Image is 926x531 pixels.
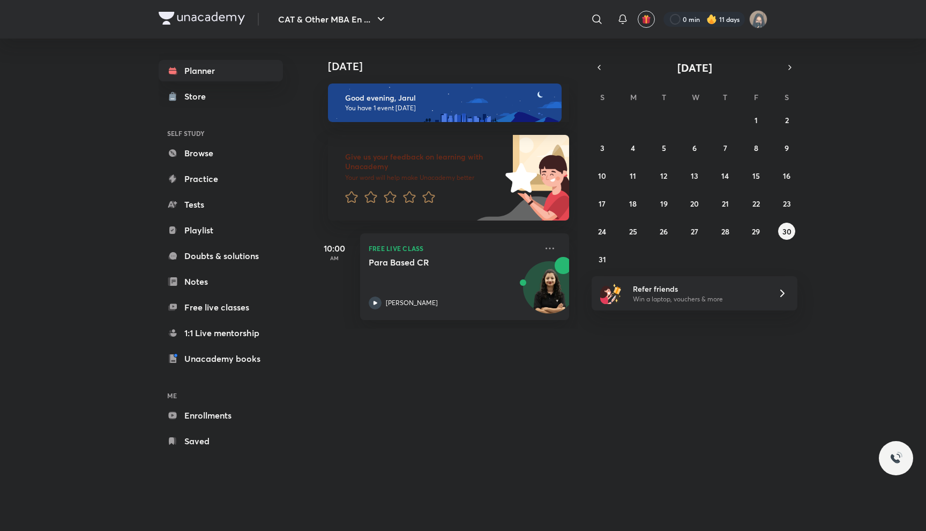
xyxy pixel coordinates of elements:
button: August 21, 2025 [716,195,734,212]
abbr: August 14, 2025 [721,171,729,181]
p: FREE LIVE CLASS [369,242,537,255]
abbr: August 21, 2025 [722,199,729,209]
h6: ME [159,386,283,405]
button: August 8, 2025 [748,139,765,156]
img: referral [600,283,622,304]
abbr: Saturday [785,92,789,102]
abbr: August 28, 2025 [721,226,729,237]
button: August 2, 2025 [778,111,795,128]
abbr: August 8, 2025 [754,143,758,153]
h6: Refer friends [633,283,765,294]
button: August 30, 2025 [778,223,795,240]
abbr: Sunday [600,92,604,102]
button: August 10, 2025 [594,167,611,184]
button: August 3, 2025 [594,139,611,156]
abbr: August 7, 2025 [723,143,727,153]
button: [DATE] [607,60,782,75]
p: Win a laptop, vouchers & more [633,294,765,304]
button: August 5, 2025 [655,139,673,156]
button: August 1, 2025 [748,111,765,128]
h6: Give us your feedback on learning with Unacademy [345,152,502,171]
abbr: Monday [630,92,637,102]
abbr: August 31, 2025 [599,254,606,264]
button: August 31, 2025 [594,251,611,268]
div: Store [184,90,212,103]
button: August 24, 2025 [594,223,611,240]
button: August 11, 2025 [624,167,641,184]
abbr: August 30, 2025 [782,226,791,237]
a: Notes [159,271,283,292]
abbr: August 3, 2025 [600,143,604,153]
button: August 29, 2025 [748,223,765,240]
img: avatar [641,14,651,24]
button: August 28, 2025 [716,223,734,240]
p: [PERSON_NAME] [386,298,438,308]
abbr: August 24, 2025 [598,226,606,237]
abbr: August 12, 2025 [660,171,667,181]
a: Unacademy books [159,348,283,369]
a: Company Logo [159,12,245,27]
a: Enrollments [159,405,283,426]
a: Doubts & solutions [159,245,283,267]
button: August 18, 2025 [624,195,641,212]
a: Store [159,86,283,107]
p: You have 1 event [DATE] [345,104,552,112]
abbr: August 29, 2025 [752,226,760,237]
h4: [DATE] [328,60,580,73]
abbr: August 9, 2025 [785,143,789,153]
button: August 13, 2025 [686,167,703,184]
abbr: August 15, 2025 [752,171,760,181]
button: CAT & Other MBA En ... [272,9,394,30]
img: Jarul Jangid [749,10,767,28]
p: Your word will help make Unacademy better [345,173,502,182]
p: AM [313,255,356,261]
abbr: August 27, 2025 [691,226,698,237]
button: August 9, 2025 [778,139,795,156]
abbr: August 25, 2025 [629,226,637,237]
h5: 10:00 [313,242,356,255]
a: Tests [159,194,283,215]
a: Planner [159,60,283,81]
abbr: August 26, 2025 [660,226,668,237]
a: Practice [159,168,283,189]
button: August 14, 2025 [716,167,734,184]
a: 1:1 Live mentorship [159,322,283,344]
button: August 27, 2025 [686,223,703,240]
abbr: August 20, 2025 [690,199,699,209]
button: August 6, 2025 [686,139,703,156]
abbr: Tuesday [662,92,666,102]
abbr: August 6, 2025 [692,143,697,153]
img: streak [706,14,717,25]
abbr: August 17, 2025 [599,199,606,209]
button: August 17, 2025 [594,195,611,212]
button: August 7, 2025 [716,139,734,156]
button: August 25, 2025 [624,223,641,240]
a: Playlist [159,219,283,241]
abbr: August 1, 2025 [755,115,758,125]
a: Saved [159,430,283,452]
img: Company Logo [159,12,245,25]
button: August 22, 2025 [748,195,765,212]
abbr: August 18, 2025 [629,199,637,209]
a: Free live classes [159,297,283,318]
button: August 16, 2025 [778,167,795,184]
span: [DATE] [677,60,712,75]
button: August 4, 2025 [624,139,641,156]
img: ttu [890,452,902,465]
abbr: August 2, 2025 [785,115,789,125]
button: August 23, 2025 [778,195,795,212]
abbr: Wednesday [692,92,699,102]
abbr: August 16, 2025 [783,171,790,181]
abbr: August 5, 2025 [662,143,666,153]
a: Browse [159,142,283,164]
button: August 12, 2025 [655,167,673,184]
abbr: Thursday [723,92,727,102]
abbr: August 13, 2025 [691,171,698,181]
button: avatar [638,11,655,28]
abbr: Friday [754,92,758,102]
button: August 26, 2025 [655,223,673,240]
abbr: August 11, 2025 [630,171,636,181]
button: August 15, 2025 [748,167,765,184]
abbr: August 22, 2025 [752,199,760,209]
img: evening [328,84,562,122]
